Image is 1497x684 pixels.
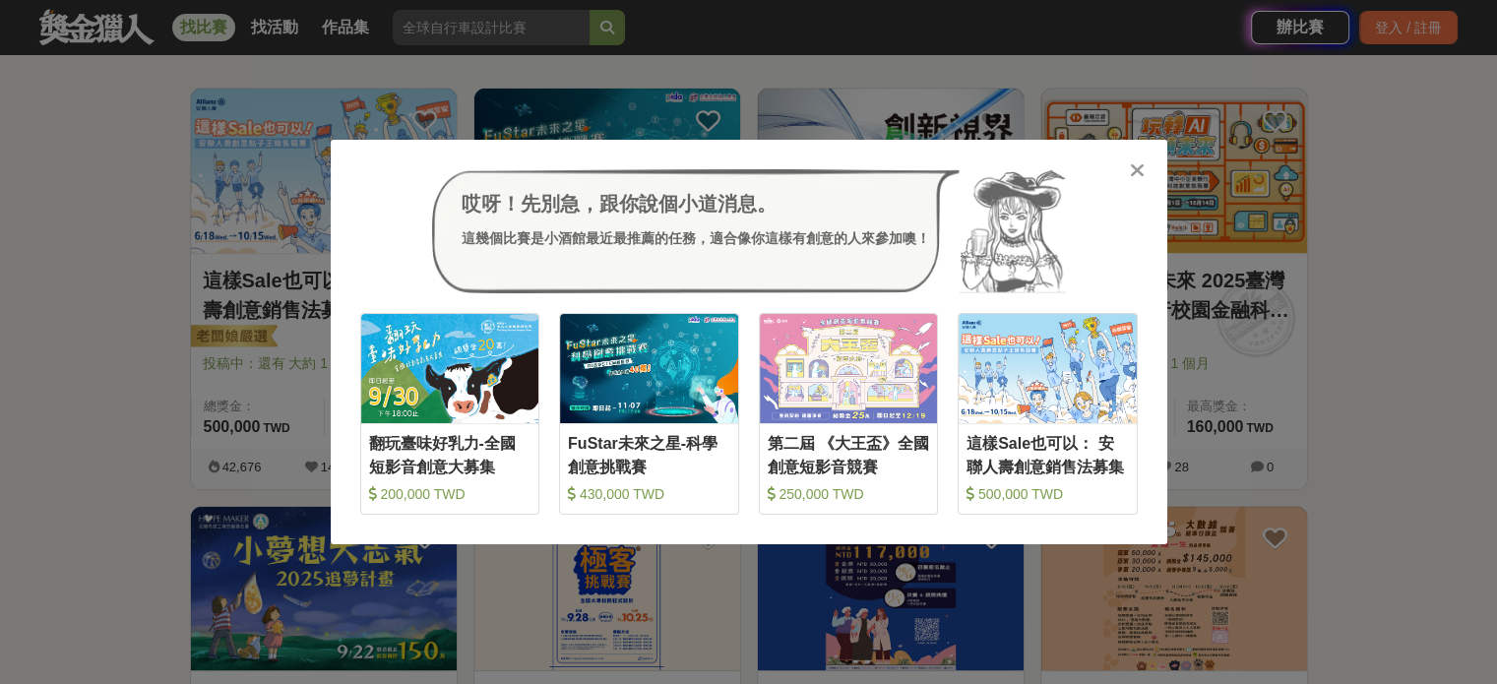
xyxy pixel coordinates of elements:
[960,169,1066,293] img: Avatar
[462,189,930,218] div: 哎呀！先別急，跟你說個小道消息。
[369,484,531,504] div: 200,000 TWD
[759,313,939,515] a: Cover Image第二屆 《大王盃》全國創意短影音競賽 250,000 TWD
[958,313,1138,515] a: Cover Image這樣Sale也可以： 安聯人壽創意銷售法募集 500,000 TWD
[760,314,938,423] img: Cover Image
[768,484,930,504] div: 250,000 TWD
[768,432,930,476] div: 第二屆 《大王盃》全國創意短影音競賽
[462,228,930,249] div: 這幾個比賽是小酒館最近最推薦的任務，適合像你這樣有創意的人來參加噢！
[959,314,1137,423] img: Cover Image
[361,314,539,423] img: Cover Image
[360,313,540,515] a: Cover Image翻玩臺味好乳力-全國短影音創意大募集 200,000 TWD
[568,484,730,504] div: 430,000 TWD
[560,314,738,423] img: Cover Image
[967,484,1129,504] div: 500,000 TWD
[559,313,739,515] a: Cover ImageFuStar未來之星-科學創意挑戰賽 430,000 TWD
[568,432,730,476] div: FuStar未來之星-科學創意挑戰賽
[967,432,1129,476] div: 這樣Sale也可以： 安聯人壽創意銷售法募集
[369,432,531,476] div: 翻玩臺味好乳力-全國短影音創意大募集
